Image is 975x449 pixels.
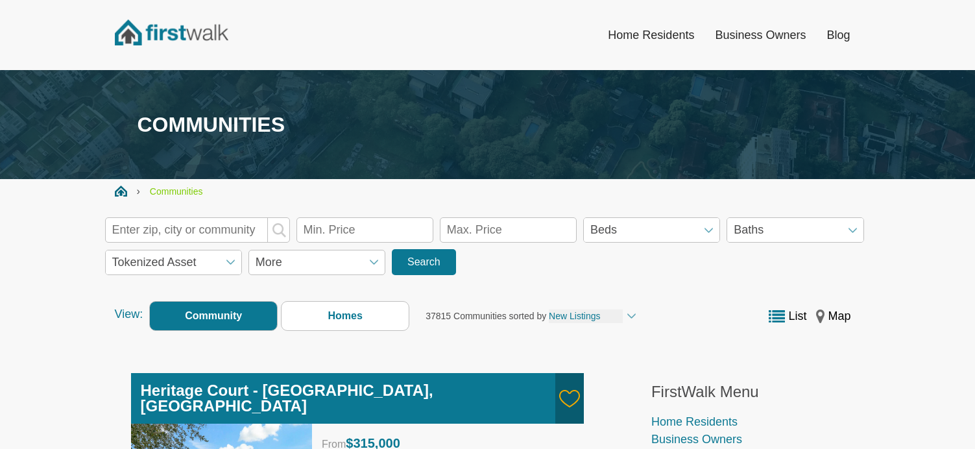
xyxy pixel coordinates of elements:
button: Search [392,249,456,275]
a: Home Residents [651,415,738,428]
a: Business Owners [651,433,742,446]
a: Communities [150,186,203,197]
img: FirstWalk [115,19,228,45]
label: Community [149,301,278,331]
span: View: [115,306,143,323]
h3: FirstWalk Menu [651,383,845,402]
label: Homes [281,301,409,331]
span: More [248,250,385,275]
span: List [788,309,806,322]
a: Business Owners [704,21,816,49]
button: Map [813,308,854,325]
button: List [765,308,810,325]
a: Blog [816,21,860,49]
input: Min. Price [296,217,433,243]
input: Enter zip, city or community [105,217,290,243]
h1: Communities [115,112,861,137]
span: 37815 Communities sorted by [426,311,546,321]
span: Map [828,309,850,322]
input: Max. Price [440,217,577,243]
a: Heritage Court - [GEOGRAPHIC_DATA], [GEOGRAPHIC_DATA] [141,382,433,415]
a: Home Residents [597,21,704,49]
